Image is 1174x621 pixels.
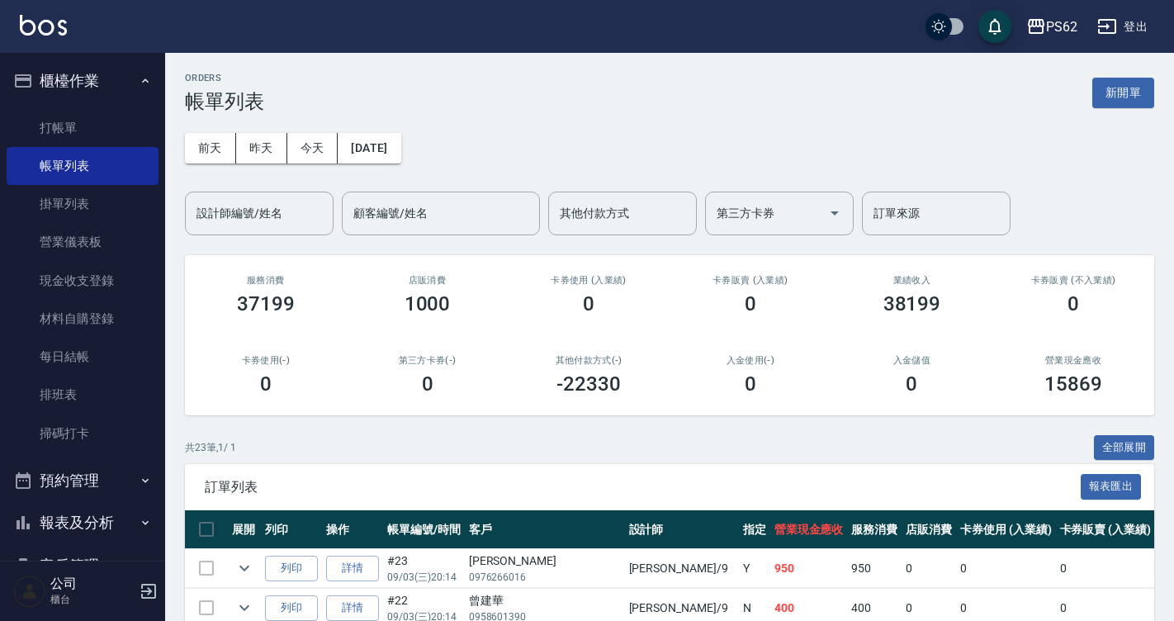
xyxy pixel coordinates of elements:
td: #23 [383,549,465,588]
h2: 第三方卡券(-) [367,355,489,366]
td: 0 [956,549,1056,588]
a: 詳情 [326,595,379,621]
h3: 15869 [1044,372,1102,396]
th: 卡券販賣 (入業績) [1056,510,1156,549]
h2: 業績收入 [851,275,973,286]
a: 營業儀表板 [7,223,159,261]
h3: 0 [745,372,756,396]
button: [DATE] [338,133,400,164]
div: 曾建華 [469,592,621,609]
img: Logo [20,15,67,36]
h2: 卡券使用(-) [205,355,327,366]
th: 服務消費 [847,510,902,549]
h3: 帳單列表 [185,90,264,113]
button: 櫃檯作業 [7,59,159,102]
a: 報表匯出 [1081,478,1142,494]
th: 帳單編號/時間 [383,510,465,549]
h3: 1000 [405,292,451,315]
a: 新開單 [1092,84,1154,100]
th: 列印 [261,510,322,549]
td: Y [739,549,770,588]
a: 每日結帳 [7,338,159,376]
a: 掛單列表 [7,185,159,223]
button: 登出 [1091,12,1154,42]
button: save [978,10,1011,43]
p: 09/03 (三) 20:14 [387,570,461,585]
button: 列印 [265,556,318,581]
h3: 0 [583,292,594,315]
h2: 營業現金應收 [1012,355,1134,366]
button: expand row [232,556,257,581]
th: 客戶 [465,510,625,549]
th: 店販消費 [902,510,956,549]
button: 報表匯出 [1081,474,1142,500]
button: expand row [232,595,257,620]
h2: 其他付款方式(-) [528,355,650,366]
button: PS62 [1020,10,1084,44]
h3: -22330 [556,372,621,396]
h3: 0 [1067,292,1079,315]
button: 全部展開 [1094,435,1155,461]
th: 展開 [228,510,261,549]
a: 材料自購登錄 [7,300,159,338]
td: [PERSON_NAME] /9 [625,549,739,588]
a: 詳情 [326,556,379,581]
button: 客戶管理 [7,544,159,587]
h2: 卡券使用 (入業績) [528,275,650,286]
button: 新開單 [1092,78,1154,108]
h3: 0 [260,372,272,396]
p: 櫃台 [50,592,135,607]
button: Open [821,200,848,226]
th: 設計師 [625,510,739,549]
a: 帳單列表 [7,147,159,185]
h2: 卡券販賣 (入業績) [689,275,812,286]
button: 昨天 [236,133,287,164]
button: 列印 [265,595,318,621]
h3: 38199 [883,292,941,315]
p: 0976266016 [469,570,621,585]
h2: ORDERS [185,73,264,83]
td: 0 [902,549,956,588]
button: 今天 [287,133,338,164]
h3: 0 [422,372,433,396]
h3: 0 [745,292,756,315]
button: 報表及分析 [7,501,159,544]
h2: 入金儲值 [851,355,973,366]
h2: 店販消費 [367,275,489,286]
div: PS62 [1046,17,1077,37]
a: 掃碼打卡 [7,415,159,453]
td: 950 [847,549,902,588]
p: 共 23 筆, 1 / 1 [185,440,236,455]
th: 指定 [739,510,770,549]
h2: 卡券販賣 (不入業績) [1012,275,1134,286]
button: 預約管理 [7,459,159,502]
h5: 公司 [50,576,135,592]
a: 排班表 [7,376,159,414]
td: 0 [1056,549,1156,588]
a: 現金收支登錄 [7,262,159,300]
button: 前天 [185,133,236,164]
h2: 入金使用(-) [689,355,812,366]
h3: 37199 [237,292,295,315]
th: 卡券使用 (入業績) [956,510,1056,549]
td: 950 [770,549,848,588]
h3: 服務消費 [205,275,327,286]
img: Person [13,575,46,608]
a: 打帳單 [7,109,159,147]
th: 操作 [322,510,383,549]
h3: 0 [906,372,917,396]
div: [PERSON_NAME] [469,552,621,570]
th: 營業現金應收 [770,510,848,549]
span: 訂單列表 [205,479,1081,495]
